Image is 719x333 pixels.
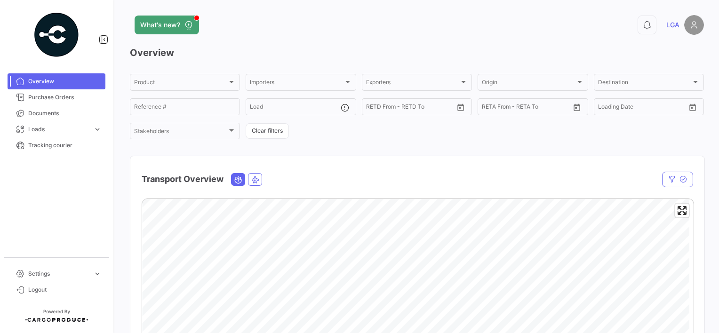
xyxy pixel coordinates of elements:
input: From [482,105,495,111]
span: Tracking courier [28,141,102,150]
span: What's new? [140,20,180,30]
input: To [386,105,428,111]
img: powered-by.png [33,11,80,58]
span: Settings [28,270,89,278]
input: From [598,105,611,111]
button: Ocean [232,174,245,185]
span: Stakeholders [134,129,227,136]
button: What's new? [135,16,199,34]
span: LGA [666,20,679,30]
span: Product [134,80,227,87]
span: Purchase Orders [28,93,102,102]
h3: Overview [130,46,704,59]
span: Destination [598,80,691,87]
input: From [366,105,379,111]
button: Clear filters [246,123,289,139]
a: Purchase Orders [8,89,105,105]
span: Origin [482,80,575,87]
input: To [618,105,660,111]
span: Logout [28,285,102,294]
a: Overview [8,73,105,89]
input: To [502,105,543,111]
a: Documents [8,105,105,121]
span: Loads [28,125,89,134]
span: expand_more [93,125,102,134]
a: Tracking courier [8,137,105,153]
span: Documents [28,109,102,118]
button: Enter fullscreen [675,204,689,217]
span: Overview [28,77,102,86]
img: placeholder-user.png [684,15,704,35]
span: Importers [250,80,343,87]
button: Open calendar [686,100,700,114]
span: Exporters [366,80,459,87]
h4: Transport Overview [142,173,224,186]
button: Air [248,174,262,185]
span: expand_more [93,270,102,278]
button: Open calendar [570,100,584,114]
button: Open calendar [454,100,468,114]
